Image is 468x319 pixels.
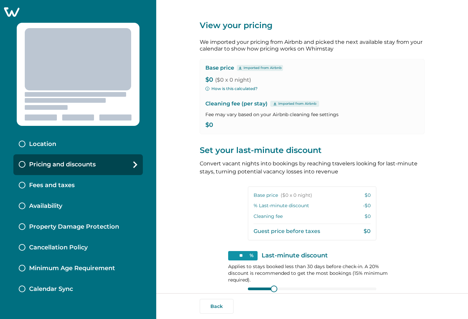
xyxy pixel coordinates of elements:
p: Cleaning fee (per stay) [205,100,419,108]
p: Calendar Sync [29,286,73,293]
button: Back [200,299,233,314]
p: Base price [254,192,312,199]
p: Cleaning fee [254,213,283,220]
p: Set your last-minute discount [200,145,425,156]
p: $0 [365,213,371,220]
p: Applies to stays booked less than 30 days before check-in. A 20% discount is recommended to get t... [228,263,396,283]
p: Property Damage Protection [29,223,119,231]
p: Location [29,141,56,148]
span: ($0 x 0 night) [281,192,312,199]
p: -$0 [363,203,371,209]
p: We imported your pricing from Airbnb and picked the next available stay from your calendar to sho... [200,39,425,52]
p: $0 [205,122,419,129]
p: Convert vacant nights into bookings by reaching travelers looking for last-minute stays, turning ... [200,160,425,176]
p: % Last-minute discount [254,203,309,209]
p: Availability [29,203,62,210]
p: Fees and taxes [29,182,75,189]
p: Pricing and discounts [29,161,96,168]
p: Last-minute discount [262,252,328,259]
p: Minimum Age Requirement [29,265,115,272]
p: View your pricing [200,20,425,31]
p: Base price [205,65,234,71]
p: Imported from Airbnb [244,65,282,71]
span: ($0 x 0 night) [215,77,251,83]
p: Guest price before taxes [254,228,320,235]
button: How is this calculated? [205,86,258,92]
p: Imported from Airbnb [278,101,316,106]
p: $0 [364,228,371,235]
p: Cancellation Policy [29,244,88,251]
p: Fee may vary based on your Airbnb cleaning fee settings [205,111,419,118]
p: $0 [205,77,419,83]
p: $0 [365,192,371,199]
